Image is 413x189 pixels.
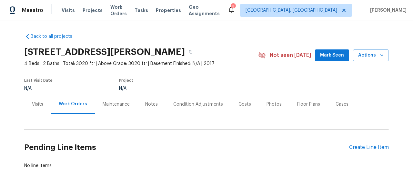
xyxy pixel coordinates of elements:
div: Cases [336,101,348,108]
div: N/A [24,86,53,91]
div: Floor Plans [297,101,320,108]
div: Condition Adjustments [173,101,223,108]
div: Create Line Item [349,144,389,151]
span: Project [119,79,133,82]
h2: [STREET_ADDRESS][PERSON_NAME] [24,49,185,55]
span: Visits [62,7,75,14]
span: [PERSON_NAME] [368,7,407,14]
div: Costs [238,101,251,108]
span: Actions [358,51,384,59]
button: Mark Seen [315,49,349,61]
div: No line items. [24,163,389,169]
h2: Pending Line Items [24,132,349,163]
span: 4 Beds | 2 Baths | Total: 3020 ft² | Above Grade: 3020 ft² | Basement Finished: N/A | 2017 [24,60,258,67]
span: Geo Assignments [189,4,220,17]
span: Work Orders [110,4,127,17]
button: Actions [353,49,389,61]
span: Properties [156,7,181,14]
div: N/A [119,86,243,91]
span: [GEOGRAPHIC_DATA], [GEOGRAPHIC_DATA] [246,7,337,14]
div: 6 [231,4,235,10]
span: Last Visit Date [24,79,53,82]
div: Photos [267,101,282,108]
span: Projects [83,7,103,14]
div: Notes [145,101,158,108]
span: Maestro [22,7,43,14]
span: Not seen [DATE] [270,52,311,58]
div: Maintenance [103,101,130,108]
div: Work Orders [59,101,87,107]
span: Tasks [135,8,148,13]
a: Back to all projects [24,33,86,40]
div: Visits [32,101,43,108]
span: Mark Seen [320,51,344,59]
